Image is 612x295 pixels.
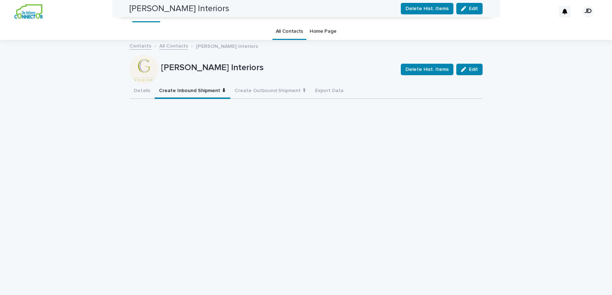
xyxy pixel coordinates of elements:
button: Create Inbound Shipment ⬇ [155,84,230,99]
img: aCWQmA6OSGG0Kwt8cj3c [14,4,43,19]
button: Create Outbound Shipment ⬆ [230,84,311,99]
button: Edit [456,64,483,75]
div: JD [582,6,594,17]
span: Edit [469,67,478,72]
a: Home Page [310,23,336,40]
a: All Contacts [159,41,188,50]
button: Details [129,84,155,99]
p: [PERSON_NAME] Interiors [161,63,395,73]
a: All Contacts [276,23,303,40]
button: Delete Hist. Items [401,64,453,75]
p: [PERSON_NAME] Interiors [196,42,258,50]
button: Export Data [311,84,348,99]
a: Contacts [129,41,151,50]
span: Delete Hist. Items [405,66,449,73]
